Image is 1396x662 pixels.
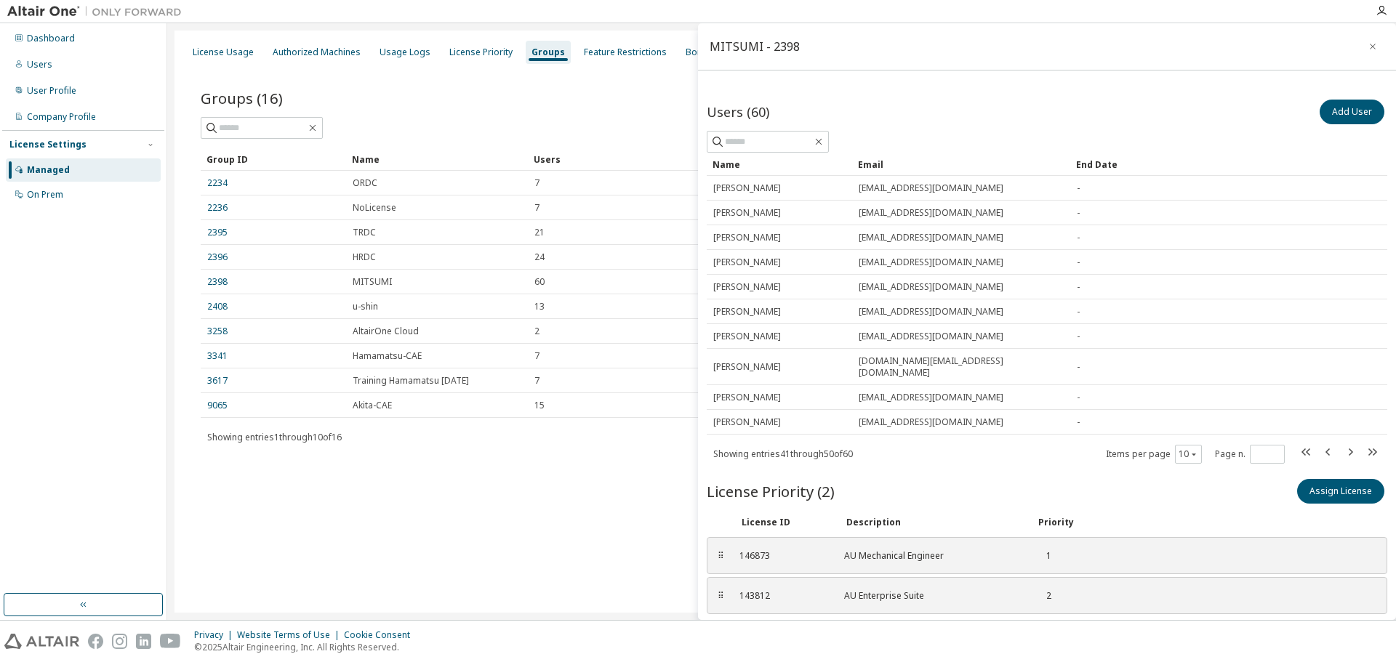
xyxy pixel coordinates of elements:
[534,326,539,337] span: 2
[207,251,228,263] a: 2396
[739,590,827,602] div: 143812
[534,400,545,411] span: 15
[353,177,377,189] span: ORDC
[859,355,1064,379] span: [DOMAIN_NAME][EMAIL_ADDRESS][DOMAIN_NAME]
[1320,100,1384,124] button: Add User
[353,227,376,238] span: TRDC
[353,375,469,387] span: Training Hamamatsu [DATE]
[449,47,513,58] div: License Priority
[353,326,419,337] span: AltairOne Cloud
[859,232,1003,243] span: [EMAIL_ADDRESS][DOMAIN_NAME]
[1076,153,1332,176] div: End Date
[534,350,539,362] span: 7
[713,416,781,428] span: [PERSON_NAME]
[859,182,1003,194] span: [EMAIL_ADDRESS][DOMAIN_NAME]
[27,59,52,70] div: Users
[844,590,1019,602] div: AU Enterprise Suite
[713,207,781,219] span: [PERSON_NAME]
[1077,182,1080,194] span: -
[1106,445,1202,464] span: Items per page
[353,251,376,263] span: HRDC
[534,148,1322,171] div: Users
[1077,331,1080,342] span: -
[344,629,419,641] div: Cookie Consent
[686,47,753,58] div: Borrow Settings
[534,177,539,189] span: 7
[1179,448,1198,460] button: 10
[707,481,835,501] span: License Priority (2)
[859,392,1003,403] span: [EMAIL_ADDRESS][DOMAIN_NAME]
[859,207,1003,219] span: [EMAIL_ADDRESS][DOMAIN_NAME]
[1077,207,1080,219] span: -
[237,629,344,641] div: Website Terms of Use
[713,392,781,403] span: [PERSON_NAME]
[584,47,667,58] div: Feature Restrictions
[88,634,103,649] img: facebook.svg
[27,111,96,123] div: Company Profile
[207,350,228,362] a: 3341
[201,88,283,108] span: Groups (16)
[7,4,189,19] img: Altair One
[207,276,228,288] a: 2398
[112,634,127,649] img: instagram.svg
[859,306,1003,318] span: [EMAIL_ADDRESS][DOMAIN_NAME]
[713,153,846,176] div: Name
[713,182,781,194] span: [PERSON_NAME]
[352,148,522,171] div: Name
[27,33,75,44] div: Dashboard
[713,306,781,318] span: [PERSON_NAME]
[353,202,396,214] span: NoLicense
[713,232,781,243] span: [PERSON_NAME]
[707,103,769,121] span: Users (60)
[353,301,378,312] span: u-shin
[713,331,781,342] span: [PERSON_NAME]
[136,634,151,649] img: linkedin.svg
[207,326,228,337] a: 3258
[534,251,545,263] span: 24
[710,41,800,52] div: MITSUMI - 2398
[716,550,725,562] div: ⠿
[534,276,545,288] span: 60
[380,47,430,58] div: Usage Logs
[207,400,228,411] a: 9065
[534,375,539,387] span: 7
[859,281,1003,293] span: [EMAIL_ADDRESS][DOMAIN_NAME]
[193,47,254,58] div: License Usage
[531,47,565,58] div: Groups
[1077,306,1080,318] span: -
[1038,517,1074,528] div: Priority
[194,641,419,653] p: © 2025 Altair Engineering, Inc. All Rights Reserved.
[742,517,829,528] div: License ID
[1077,416,1080,428] span: -
[859,416,1003,428] span: [EMAIL_ADDRESS][DOMAIN_NAME]
[713,448,853,460] span: Showing entries 41 through 50 of 60
[859,257,1003,268] span: [EMAIL_ADDRESS][DOMAIN_NAME]
[353,400,392,411] span: Akita-CAE
[194,629,237,641] div: Privacy
[4,634,79,649] img: altair_logo.svg
[844,550,1019,562] div: AU Mechanical Engineer
[713,281,781,293] span: [PERSON_NAME]
[534,301,545,312] span: 13
[1036,550,1051,562] div: 1
[353,350,422,362] span: Hamamatsu-CAE
[846,517,1021,528] div: Description
[160,634,181,649] img: youtube.svg
[1077,392,1080,403] span: -
[1077,361,1080,373] span: -
[207,227,228,238] a: 2395
[1077,281,1080,293] span: -
[859,331,1003,342] span: [EMAIL_ADDRESS][DOMAIN_NAME]
[353,276,392,288] span: MITSUMI
[27,164,70,176] div: Managed
[716,590,725,602] div: ⠿
[534,227,545,238] span: 21
[206,148,340,171] div: Group ID
[534,202,539,214] span: 7
[1297,479,1384,504] button: Assign License
[207,202,228,214] a: 2236
[207,431,342,443] span: Showing entries 1 through 10 of 16
[27,85,76,97] div: User Profile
